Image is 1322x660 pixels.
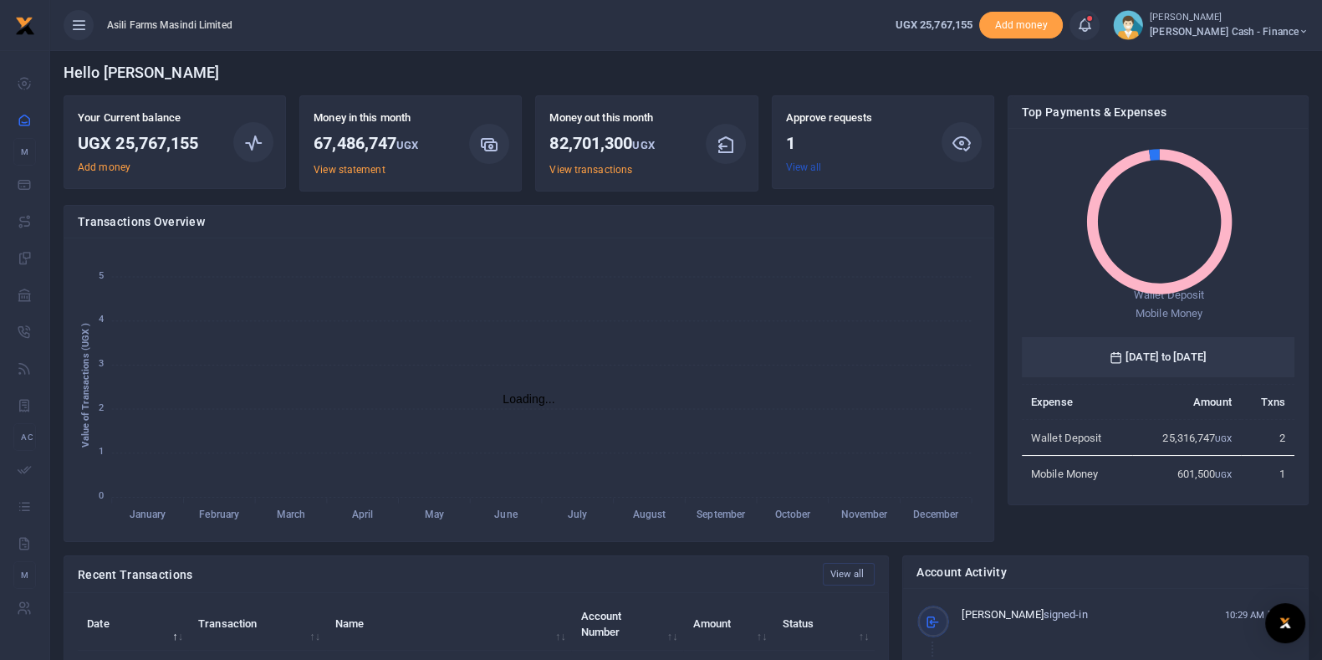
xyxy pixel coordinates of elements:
[1134,289,1204,301] span: Wallet Deposit
[99,490,104,501] tspan: 0
[896,17,972,33] a: UGX 25,767,155
[1022,384,1132,420] th: Expense
[80,323,91,448] text: Value of Transactions (UGX )
[99,402,104,413] tspan: 2
[78,130,220,156] h3: UGX 25,767,155
[503,392,555,406] text: Loading...
[979,18,1063,30] a: Add money
[1132,420,1241,456] td: 25,316,747
[314,110,456,127] p: Money in this month
[632,139,654,151] small: UGX
[1132,384,1241,420] th: Amount
[1113,10,1143,40] img: profile-user
[683,598,773,650] th: Amount: activate to sort column ascending
[100,18,239,33] span: Asili Farms Masindi Limited
[277,509,306,521] tspan: March
[786,161,822,173] a: View all
[1241,456,1294,491] td: 1
[189,598,326,650] th: Transaction: activate to sort column ascending
[13,423,36,451] li: Ac
[1241,384,1294,420] th: Txns
[1132,456,1241,491] td: 601,500
[889,17,979,33] li: Wallet ballance
[633,509,666,521] tspan: August
[979,12,1063,39] li: Toup your wallet
[1113,10,1309,40] a: profile-user [PERSON_NAME] [PERSON_NAME] Cash - Finance
[326,598,572,650] th: Name: activate to sort column ascending
[314,130,456,158] h3: 67,486,747
[979,12,1063,39] span: Add money
[15,18,35,31] a: logo-small logo-large logo-large
[1224,608,1294,622] small: 10:29 AM [DATE]
[99,270,104,281] tspan: 5
[1022,103,1294,121] h4: Top Payments & Expenses
[13,561,36,589] li: M
[130,509,166,521] tspan: January
[1241,420,1294,456] td: 2
[1136,307,1202,320] span: Mobile Money
[697,509,746,521] tspan: September
[823,563,875,586] a: View all
[78,598,189,650] th: Date: activate to sort column descending
[962,608,1043,621] span: [PERSON_NAME]
[78,212,980,231] h4: Transactions Overview
[786,130,928,156] h3: 1
[568,509,587,521] tspan: July
[199,509,239,521] tspan: February
[1022,420,1132,456] td: Wallet Deposit
[64,64,1309,82] h4: Hello [PERSON_NAME]
[78,110,220,127] p: Your Current balance
[99,358,104,369] tspan: 3
[841,509,889,521] tspan: November
[773,598,875,650] th: Status: activate to sort column ascending
[1022,337,1294,377] h6: [DATE] to [DATE]
[352,509,374,521] tspan: April
[15,16,35,36] img: logo-small
[78,565,809,584] h4: Recent Transactions
[549,110,692,127] p: Money out this month
[314,164,385,176] a: View statement
[425,509,444,521] tspan: May
[786,110,928,127] p: Approve requests
[1022,456,1132,491] td: Mobile Money
[1150,24,1309,39] span: [PERSON_NAME] Cash - Finance
[99,447,104,458] tspan: 1
[78,161,130,173] a: Add money
[1265,603,1305,643] div: Open Intercom Messenger
[774,509,811,521] tspan: October
[571,598,683,650] th: Account Number: activate to sort column ascending
[916,563,1294,581] h4: Account Activity
[1215,470,1231,479] small: UGX
[1215,434,1231,443] small: UGX
[1150,11,1309,25] small: [PERSON_NAME]
[13,138,36,166] li: M
[549,130,692,158] h3: 82,701,300
[99,314,104,325] tspan: 4
[494,509,518,521] tspan: June
[896,18,972,31] span: UGX 25,767,155
[396,139,418,151] small: UGX
[962,606,1211,624] p: signed-in
[549,164,632,176] a: View transactions
[913,509,959,521] tspan: December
